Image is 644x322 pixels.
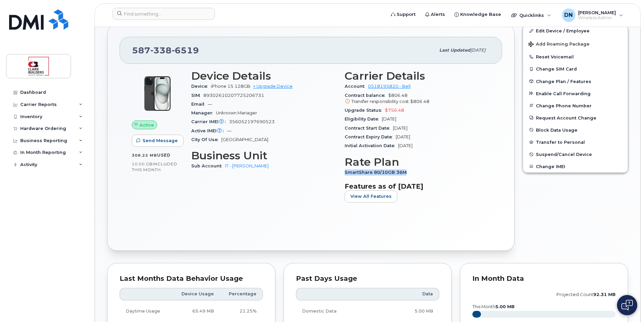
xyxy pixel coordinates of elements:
[345,108,385,113] span: Upgrade Status
[397,11,416,18] span: Support
[621,300,633,311] img: Open chat
[345,93,490,105] span: $806.48
[523,100,628,112] button: Change Phone Number
[191,128,227,133] span: Active IMEI
[132,45,199,55] span: 587
[253,84,293,89] a: + Upgrade Device
[345,134,396,139] span: Contract Expiry Date
[519,12,544,18] span: Quicklinks
[221,137,268,142] span: [GEOGRAPHIC_DATA]
[420,8,450,21] a: Alerts
[345,126,393,131] span: Contract Start Date
[132,153,157,158] span: 308.22 MB
[557,8,628,22] div: Danny Nguyen
[203,93,264,98] span: 89302610207725206731
[470,48,486,53] span: [DATE]
[157,153,171,158] span: used
[351,99,409,104] span: Transfer responsibility cost
[472,275,616,282] div: In Month Data
[382,116,396,122] span: [DATE]
[523,37,628,51] button: Add Roaming Package
[506,8,556,22] div: Quicklinks
[132,135,183,147] button: Send Message
[345,70,490,82] h3: Carrier Details
[578,15,616,21] span: Wireless Admin
[398,143,413,148] span: [DATE]
[216,110,257,115] span: Unknown Manager
[536,152,592,157] span: Suspend/Cancel Device
[132,161,177,172] span: included this month
[150,45,172,55] span: 338
[350,193,392,199] span: View All Features
[172,288,220,300] th: Device Usage
[191,84,211,89] span: Device
[140,122,154,128] span: Active
[345,84,368,89] span: Account
[368,84,411,89] a: 0518195820 - Bell
[208,102,212,107] span: —
[143,137,178,144] span: Send Message
[113,8,215,20] input: Find something...
[191,70,337,82] h3: Device Details
[431,11,445,18] span: Alerts
[410,99,429,104] span: $806.48
[472,304,515,309] text: this month
[132,162,153,166] span: 10.00 GB
[385,108,404,113] span: $756.48
[345,156,490,168] h3: Rate Plan
[227,128,231,133] span: —
[523,51,628,63] button: Reset Voicemail
[564,11,573,19] span: DN
[528,42,590,48] span: Add Roaming Package
[536,91,591,96] span: Enable Call Forwarding
[191,110,216,115] span: Manager
[345,116,382,122] span: Eligibility Date
[523,136,628,148] button: Transfer to Personal
[523,160,628,172] button: Change IMEI
[523,25,628,37] a: Edit Device / Employee
[345,93,388,98] span: Contract balance
[172,45,199,55] span: 6519
[220,288,263,300] th: Percentage
[191,150,337,162] h3: Business Unit
[536,79,591,84] span: Change Plan / Features
[523,75,628,87] button: Change Plan / Features
[556,292,616,297] text: projected count
[345,170,410,175] span: SmartShare 80/10GB 36M
[523,112,628,124] button: Request Account Change
[191,93,203,98] span: SIM
[345,190,397,203] button: View All Features
[191,119,229,124] span: Carrier IMEI
[345,143,398,148] span: Initial Activation Date
[460,11,501,18] span: Knowledge Base
[593,292,616,297] tspan: 92.31 MB
[120,275,263,282] div: Last Months Data Behavior Usage
[386,8,420,21] a: Support
[396,134,410,139] span: [DATE]
[450,8,506,21] a: Knowledge Base
[495,304,515,309] tspan: 5.00 MB
[523,63,628,75] button: Change SIM Card
[523,87,628,100] button: Enable Call Forwarding
[345,182,490,190] h3: Features as of [DATE]
[137,73,178,114] img: iPhone_15_Black.png
[191,102,208,107] span: Email
[191,137,221,142] span: City Of Use
[211,84,250,89] span: iPhone 15 128GB
[523,124,628,136] button: Block Data Usage
[296,275,439,282] div: Past Days Usage
[393,126,407,131] span: [DATE]
[523,148,628,160] button: Suspend/Cancel Device
[439,48,470,53] span: Last updated
[225,163,269,168] a: IT - [PERSON_NAME]
[191,163,225,168] span: Sub Account
[229,119,275,124] span: 356052197690523
[376,288,439,300] th: Data
[578,10,616,15] span: [PERSON_NAME]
